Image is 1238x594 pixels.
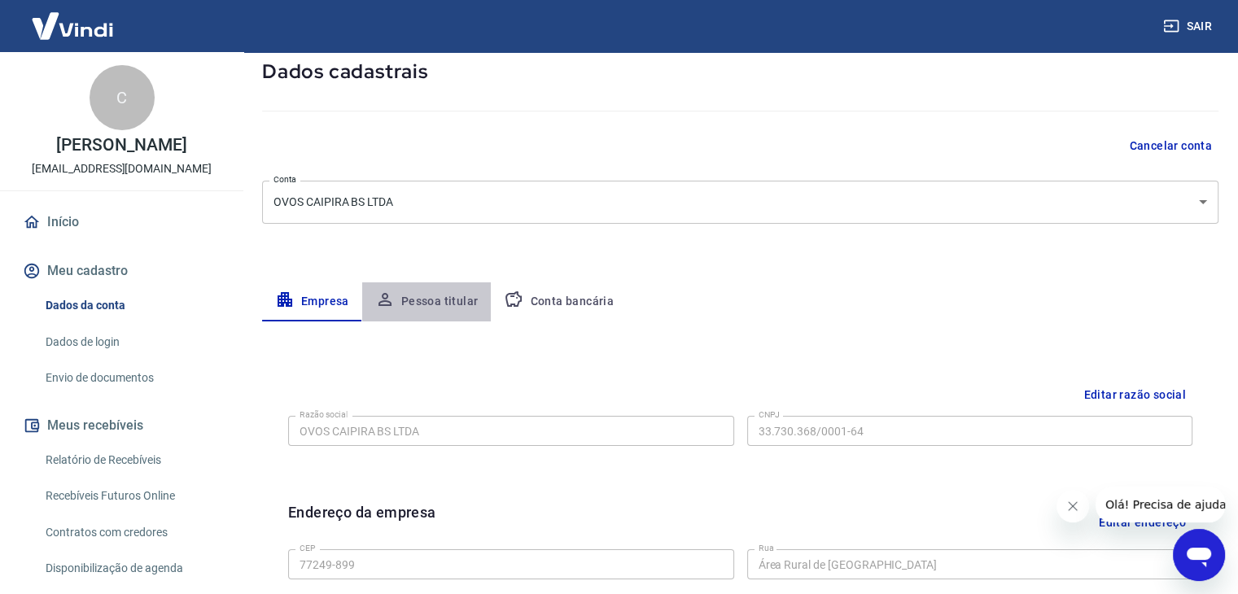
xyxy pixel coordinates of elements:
[39,325,224,359] a: Dados de login
[90,65,155,130] div: C
[262,59,1218,85] h5: Dados cadastrais
[20,204,224,240] a: Início
[262,282,362,321] button: Empresa
[262,181,1218,224] div: OVOS CAIPIRA BS LTDA
[300,408,348,421] label: Razão social
[759,542,774,554] label: Rua
[362,282,492,321] button: Pessoa titular
[20,1,125,50] img: Vindi
[10,11,137,24] span: Olá! Precisa de ajuda?
[32,160,212,177] p: [EMAIL_ADDRESS][DOMAIN_NAME]
[288,501,436,543] h6: Endereço da empresa
[20,408,224,443] button: Meus recebíveis
[1096,487,1225,522] iframe: Mensagem da empresa
[39,479,224,513] a: Recebíveis Futuros Online
[56,137,186,154] p: [PERSON_NAME]
[273,173,296,186] label: Conta
[759,408,780,421] label: CNPJ
[39,289,224,322] a: Dados da conta
[39,361,224,395] a: Envio de documentos
[20,253,224,289] button: Meu cadastro
[39,443,224,477] a: Relatório de Recebíveis
[1077,380,1192,410] button: Editar razão social
[39,552,224,585] a: Disponibilização de agenda
[1160,11,1218,41] button: Sair
[491,282,627,321] button: Conta bancária
[39,516,224,549] a: Contratos com credores
[300,542,315,554] label: CEP
[1122,131,1218,161] button: Cancelar conta
[1056,490,1089,522] iframe: Fechar mensagem
[1173,529,1225,581] iframe: Botão para abrir a janela de mensagens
